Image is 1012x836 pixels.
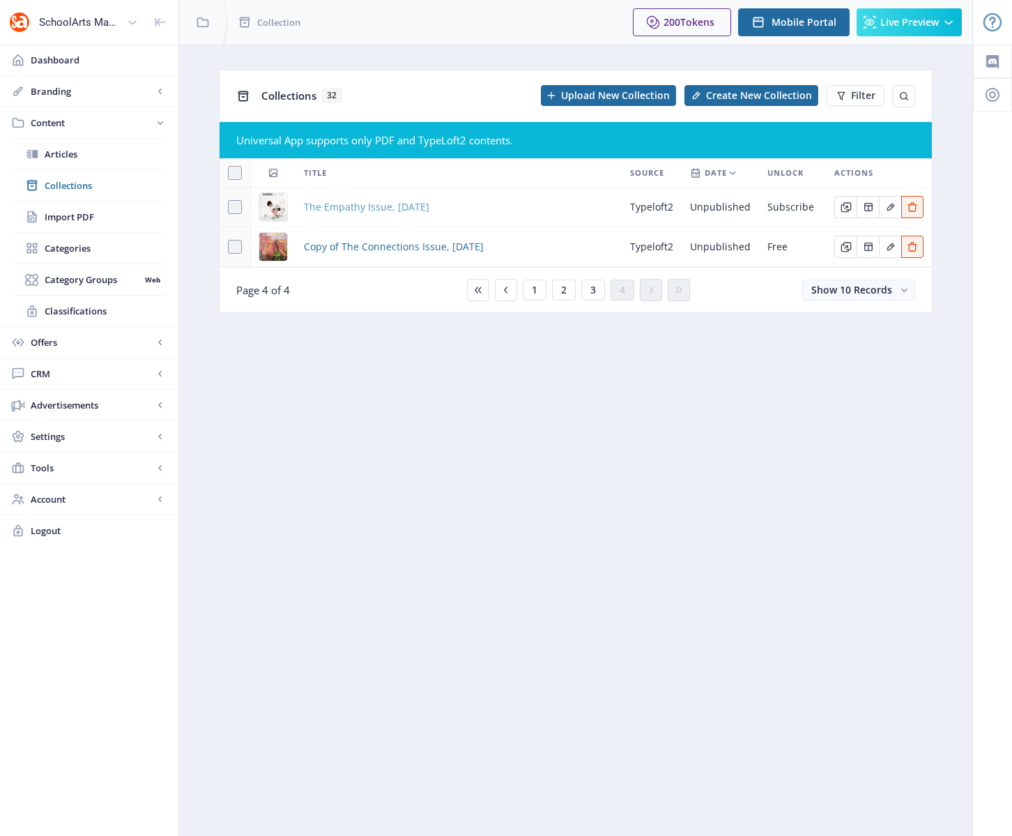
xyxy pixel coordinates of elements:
[31,53,167,67] span: Dashboard
[767,165,804,181] span: Unlock
[834,239,857,252] a: Edit page
[680,15,714,29] span: Tokens
[45,147,164,161] span: Articles
[834,199,857,213] a: Edit page
[14,139,164,169] a: Articles
[802,280,915,301] button: Show 10 Records
[759,188,826,227] td: Subscribe
[31,84,153,98] span: Branding
[684,85,818,106] button: Create New Collection
[880,17,939,28] span: Live Preview
[45,210,164,224] span: Import PDF
[561,284,567,296] span: 2
[31,116,153,130] span: Content
[901,239,923,252] a: Edit page
[811,283,892,296] span: Show 10 Records
[611,280,634,301] button: 4
[14,170,164,201] a: Collections
[31,398,153,412] span: Advertisements
[706,90,812,101] span: Create New Collection
[257,15,300,29] span: Collection
[259,193,287,221] img: 87198899-1268-416a-9e73-b1a27ebc92fc.png
[772,17,836,28] span: Mobile Portal
[705,165,727,181] span: Date
[261,89,316,102] span: Collections
[322,89,342,102] span: 32
[532,284,537,296] span: 1
[581,280,605,301] button: 3
[676,85,818,106] a: New page
[304,165,327,181] span: Title
[857,8,962,36] button: Live Preview
[630,165,664,181] span: Source
[851,90,875,101] span: Filter
[39,7,121,38] div: SchoolArts Magazine
[14,202,164,232] a: Import PDF
[31,335,153,349] span: Offers
[31,524,167,538] span: Logout
[236,133,915,147] div: Universal App supports only PDF and TypeLoft2 contents.
[738,8,850,36] button: Mobile Portal
[590,284,596,296] span: 3
[879,199,901,213] a: Edit page
[682,227,759,267] td: Unpublished
[827,85,884,106] button: Filter
[31,430,153,443] span: Settings
[140,273,164,287] nb-badge: Web
[541,85,676,106] button: Upload New Collection
[31,492,153,506] span: Account
[14,233,164,264] a: Categories
[304,199,429,215] a: The Empathy Issue, [DATE]
[45,178,164,192] span: Collections
[879,239,901,252] a: Edit page
[633,8,731,36] button: 200Tokens
[834,165,873,181] span: Actions
[31,367,153,381] span: CRM
[622,188,682,227] td: typeloft2
[45,273,140,287] span: Category Groups
[857,199,879,213] a: Edit page
[304,238,484,255] a: Copy of The Connections Issue, [DATE]
[14,264,164,295] a: Category GroupsWeb
[14,296,164,326] a: Classifications
[236,283,290,297] span: Page 4 of 4
[901,199,923,213] a: Edit page
[620,284,625,296] span: 4
[857,239,879,252] a: Edit page
[31,461,153,475] span: Tools
[219,70,933,313] app-collection-view: Collections
[682,188,759,227] td: Unpublished
[622,227,682,267] td: typeloft2
[759,227,826,267] td: Free
[561,90,670,101] span: Upload New Collection
[45,241,164,255] span: Categories
[259,233,287,261] img: 15ad045d-8524-468b-a0de-1f00bc134e43.png
[523,280,546,301] button: 1
[45,304,164,318] span: Classifications
[8,11,31,33] img: properties.app_icon.png
[552,280,576,301] button: 2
